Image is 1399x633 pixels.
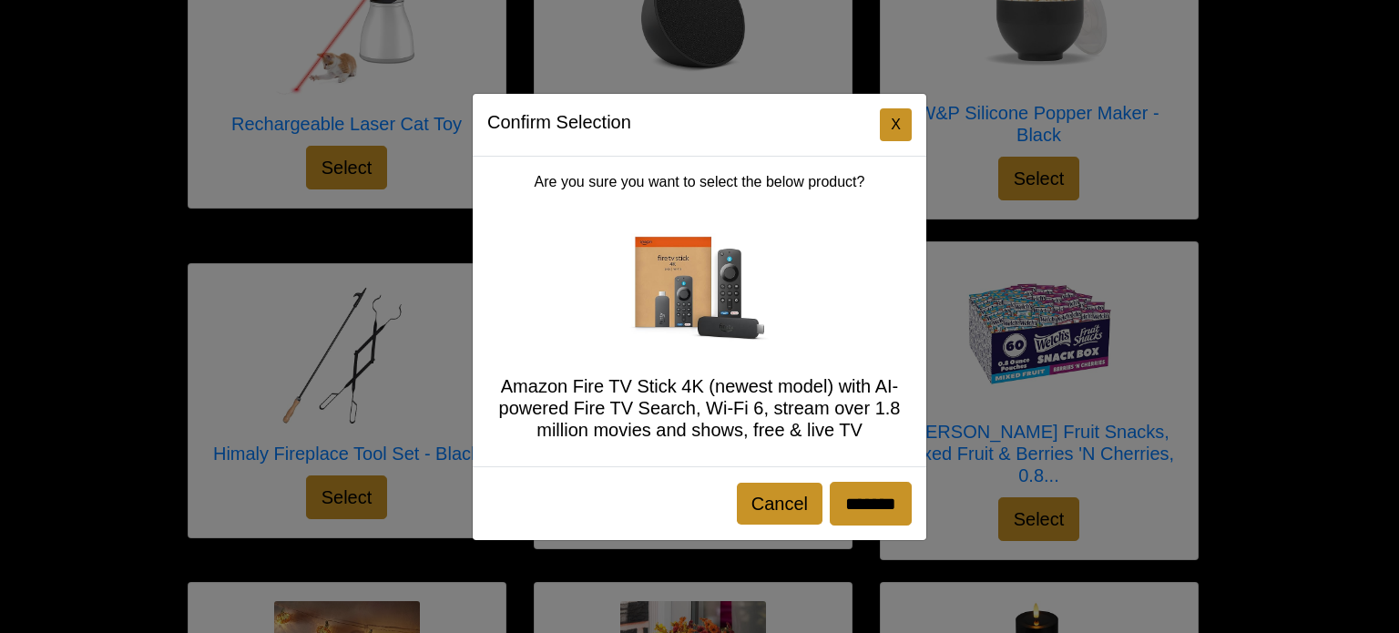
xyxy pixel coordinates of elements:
button: Close [880,108,912,141]
button: Cancel [737,483,822,525]
h5: Confirm Selection [487,108,631,136]
h5: Amazon Fire TV Stick 4K (newest model) with AI-powered Fire TV Search, Wi-Fi 6, stream over 1.8 m... [487,375,912,441]
div: Are you sure you want to select the below product? [473,157,926,466]
img: Amazon Fire TV Stick 4K (newest model) with AI-powered Fire TV Search, Wi-Fi 6, stream over 1.8 m... [627,215,772,361]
